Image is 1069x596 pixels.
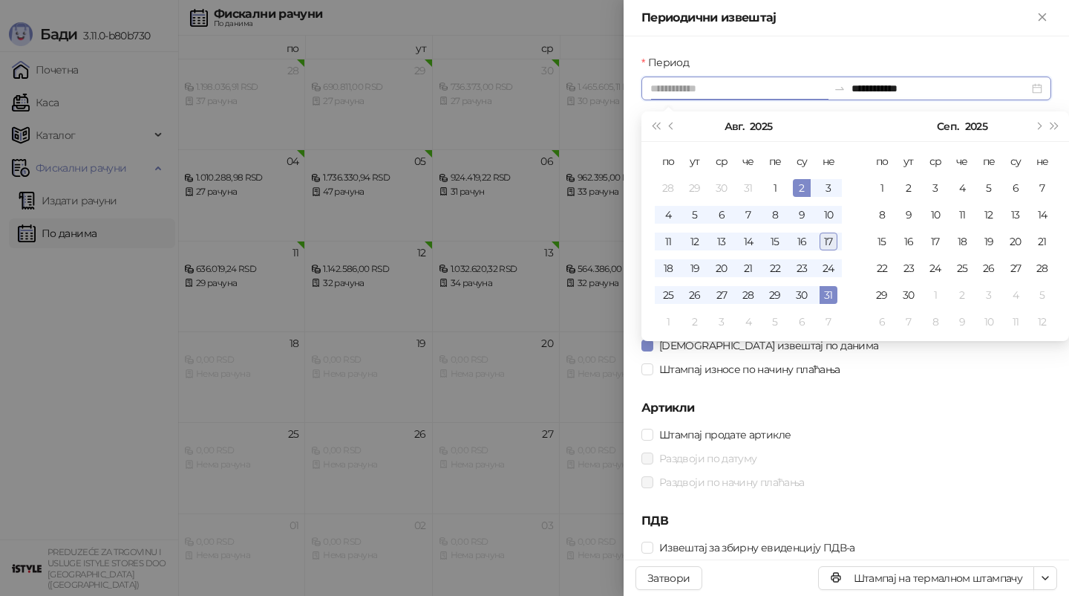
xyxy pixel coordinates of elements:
[1007,179,1024,197] div: 6
[900,286,918,304] div: 30
[869,308,895,335] td: 2025-10-06
[1002,201,1029,228] td: 2025-09-13
[953,313,971,331] div: 9
[681,201,708,228] td: 2025-08-05
[739,233,757,250] div: 14
[815,228,842,255] td: 2025-08-17
[873,233,891,250] div: 15
[820,206,837,224] div: 10
[922,255,949,282] td: 2025-09-24
[653,427,797,443] span: Штампај продате артикле
[1007,313,1024,331] div: 11
[739,259,757,277] div: 21
[788,148,815,175] th: су
[708,175,735,201] td: 2025-07-30
[922,228,949,255] td: 2025-09-17
[895,201,922,228] td: 2025-09-09
[922,282,949,308] td: 2025-10-01
[953,206,971,224] div: 11
[873,179,891,197] div: 1
[653,450,762,467] span: Раздвоји по датуму
[949,228,975,255] td: 2025-09-18
[681,148,708,175] th: ут
[820,259,837,277] div: 24
[980,313,998,331] div: 10
[686,313,704,331] div: 2
[895,175,922,201] td: 2025-09-02
[1002,175,1029,201] td: 2025-09-06
[713,259,730,277] div: 20
[922,148,949,175] th: ср
[735,201,762,228] td: 2025-08-07
[1002,282,1029,308] td: 2025-10-04
[937,111,958,141] button: Изабери месец
[1033,233,1051,250] div: 21
[1007,259,1024,277] div: 27
[922,308,949,335] td: 2025-10-08
[793,259,811,277] div: 23
[1029,228,1056,255] td: 2025-09-21
[766,233,784,250] div: 15
[1033,9,1051,27] button: Close
[900,179,918,197] div: 2
[1033,179,1051,197] div: 7
[815,175,842,201] td: 2025-08-03
[686,286,704,304] div: 26
[655,228,681,255] td: 2025-08-11
[1033,206,1051,224] div: 14
[681,228,708,255] td: 2025-08-12
[873,206,891,224] div: 8
[926,206,944,224] div: 10
[708,148,735,175] th: ср
[869,255,895,282] td: 2025-09-22
[762,255,788,282] td: 2025-08-22
[708,282,735,308] td: 2025-08-27
[664,111,680,141] button: Претходни месец (PageUp)
[869,201,895,228] td: 2025-09-08
[762,175,788,201] td: 2025-08-01
[739,313,757,331] div: 4
[659,313,677,331] div: 1
[1033,286,1051,304] div: 5
[735,148,762,175] th: че
[1002,148,1029,175] th: су
[873,286,891,304] div: 29
[739,206,757,224] div: 7
[1029,148,1056,175] th: не
[980,233,998,250] div: 19
[895,282,922,308] td: 2025-09-30
[788,175,815,201] td: 2025-08-02
[788,282,815,308] td: 2025-08-30
[766,206,784,224] div: 8
[788,255,815,282] td: 2025-08-23
[653,361,846,378] span: Штампај износе по начину плаћања
[686,179,704,197] div: 29
[655,148,681,175] th: по
[869,148,895,175] th: по
[980,206,998,224] div: 12
[713,233,730,250] div: 13
[900,259,918,277] div: 23
[975,282,1002,308] td: 2025-10-03
[926,233,944,250] div: 17
[1002,228,1029,255] td: 2025-09-20
[641,9,1033,27] div: Периодични извештај
[818,566,1034,590] button: Штампај на термалном штампачу
[681,255,708,282] td: 2025-08-19
[815,282,842,308] td: 2025-08-31
[1007,233,1024,250] div: 20
[766,286,784,304] div: 29
[659,233,677,250] div: 11
[762,228,788,255] td: 2025-08-15
[1002,308,1029,335] td: 2025-10-11
[653,474,810,490] span: Раздвоји по начину плаћања
[713,313,730,331] div: 3
[900,206,918,224] div: 9
[735,282,762,308] td: 2025-08-28
[1029,255,1056,282] td: 2025-09-28
[762,282,788,308] td: 2025-08-29
[820,313,837,331] div: 7
[762,201,788,228] td: 2025-08-08
[655,255,681,282] td: 2025-08-18
[653,337,884,354] span: [DEMOGRAPHIC_DATA] извештај по данима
